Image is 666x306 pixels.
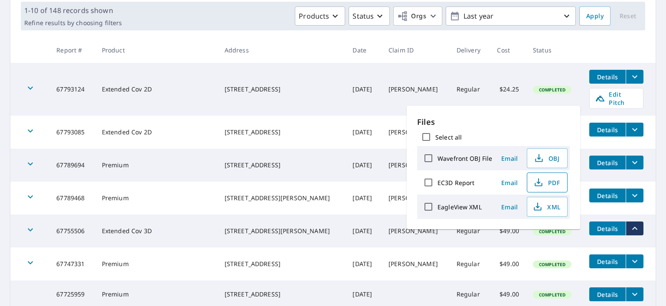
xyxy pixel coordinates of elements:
button: detailsBtn-67789468 [589,189,626,202]
button: filesDropdownBtn-67793085 [626,123,643,137]
button: Status [349,7,390,26]
span: Details [594,159,620,167]
span: Completed [534,261,571,267]
span: Completed [534,228,571,234]
button: filesDropdownBtn-67725959 [626,287,643,301]
th: Address [218,37,346,63]
span: Details [594,192,620,200]
div: [STREET_ADDRESS][PERSON_NAME] [225,194,339,202]
th: Status [526,37,582,63]
td: 67793085 [49,116,95,149]
button: filesDropdownBtn-67747331 [626,254,643,268]
button: detailsBtn-67725959 [589,287,626,301]
td: 67789468 [49,182,95,215]
td: $24.25 [490,63,526,116]
div: [STREET_ADDRESS] [225,85,339,94]
span: Details [594,126,620,134]
td: Premium [95,247,218,280]
td: Regular [450,247,490,280]
div: [STREET_ADDRESS] [225,290,339,299]
button: Products [295,7,345,26]
span: Details [594,290,620,299]
td: [DATE] [346,182,382,215]
td: [PERSON_NAME] [382,116,450,149]
span: Details [594,73,620,81]
span: Email [499,203,520,211]
p: Refine results by choosing filters [24,19,122,27]
button: detailsBtn-67747331 [589,254,626,268]
td: [DATE] [346,215,382,247]
button: Email [496,152,523,165]
span: Email [499,154,520,163]
p: 1-10 of 148 records shown [24,5,122,16]
p: Last year [460,9,562,24]
th: Report # [49,37,95,63]
button: filesDropdownBtn-67789694 [626,156,643,169]
p: Products [299,11,329,21]
span: Completed [534,292,571,298]
td: Premium [95,182,218,215]
span: Completed [534,87,571,93]
span: PDF [532,177,560,188]
span: XML [532,202,560,212]
p: Files [417,116,570,128]
td: Extended Cov 2D [95,116,218,149]
button: OBJ [527,148,568,168]
td: [PERSON_NAME] [382,63,450,116]
div: [STREET_ADDRESS] [225,161,339,169]
td: [PERSON_NAME] [382,247,450,280]
span: Edit Pitch [595,90,638,107]
button: PDF [527,173,568,192]
td: [DATE] [346,63,382,116]
th: Claim ID [382,37,450,63]
td: [DATE] [346,116,382,149]
button: XML [527,197,568,217]
th: Product [95,37,218,63]
button: Apply [579,7,610,26]
td: 67789694 [49,149,95,182]
button: Email [496,200,523,214]
label: EagleView XML [437,203,482,211]
td: $49.00 [490,215,526,247]
th: Cost [490,37,526,63]
span: OBJ [532,153,560,163]
th: Delivery [450,37,490,63]
span: Details [594,257,620,266]
td: [PERSON_NAME] [382,149,450,182]
button: detailsBtn-67793124 [589,70,626,84]
p: Status [353,11,374,21]
button: Orgs [393,7,442,26]
label: Wavefront OBJ File [437,154,492,163]
td: 67793124 [49,63,95,116]
span: Apply [586,11,604,22]
span: Orgs [397,11,426,22]
button: filesDropdownBtn-67755506 [626,221,643,235]
td: Premium [95,149,218,182]
button: detailsBtn-67789694 [589,156,626,169]
div: [STREET_ADDRESS] [225,128,339,137]
td: 67755506 [49,215,95,247]
span: Email [499,179,520,187]
td: [PERSON_NAME] [382,182,450,215]
td: $49.00 [490,247,526,280]
td: 67747331 [49,247,95,280]
div: [STREET_ADDRESS] [225,260,339,268]
th: Date [346,37,382,63]
button: Last year [446,7,576,26]
button: filesDropdownBtn-67793124 [626,70,643,84]
button: filesDropdownBtn-67789468 [626,189,643,202]
td: Extended Cov 2D [95,63,218,116]
td: [DATE] [346,247,382,280]
td: [PERSON_NAME] [382,215,450,247]
label: Select all [435,133,462,141]
button: Email [496,176,523,189]
td: Regular [450,215,490,247]
button: detailsBtn-67755506 [589,221,626,235]
td: Extended Cov 3D [95,215,218,247]
span: Details [594,225,620,233]
button: detailsBtn-67793085 [589,123,626,137]
a: Edit Pitch [589,88,643,109]
td: [DATE] [346,149,382,182]
div: [STREET_ADDRESS][PERSON_NAME] [225,227,339,235]
label: EC3D Report [437,179,474,187]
